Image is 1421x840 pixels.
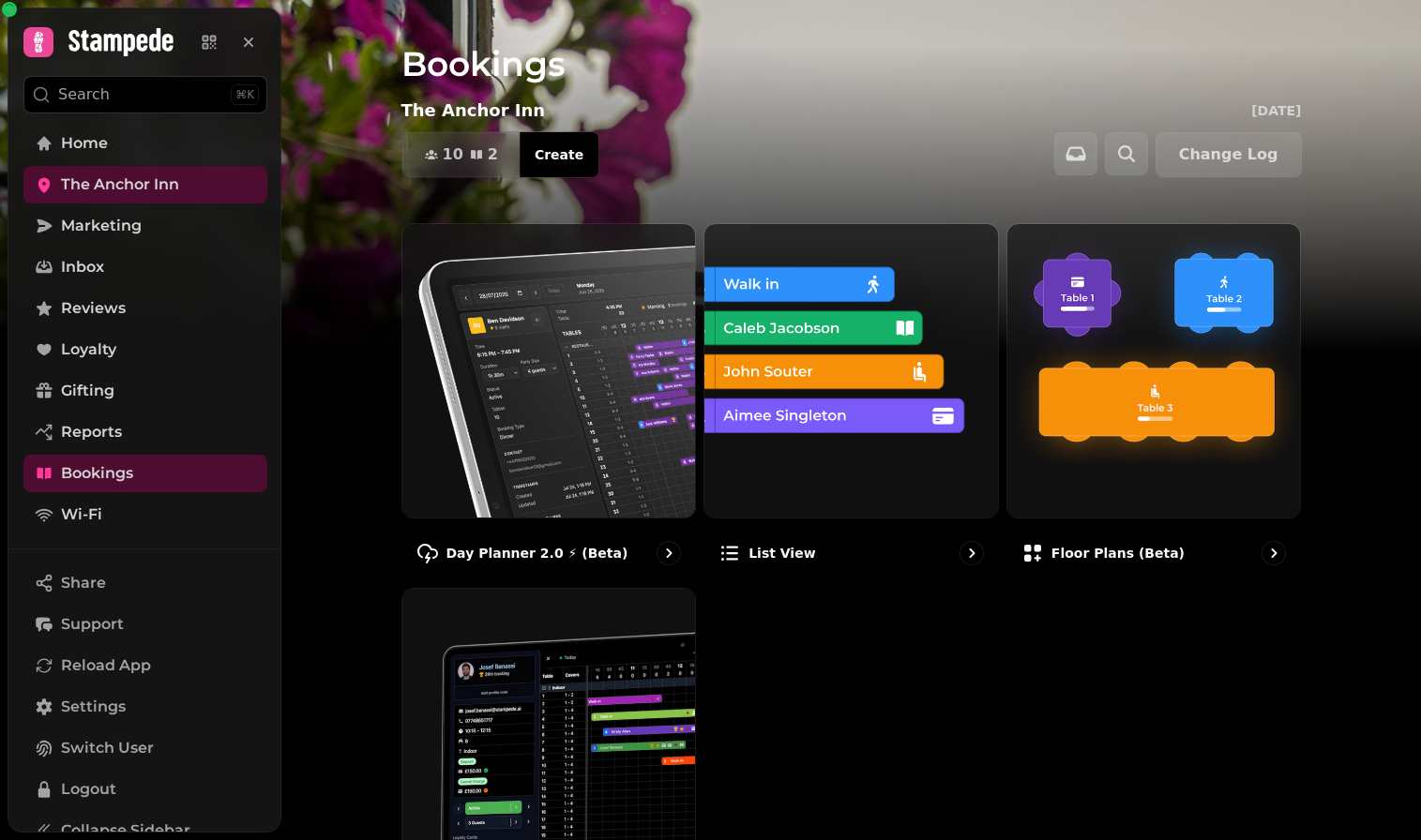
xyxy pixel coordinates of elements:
span: The Anchor Inn [61,173,179,196]
button: Search⌘K [23,76,267,113]
p: List view [748,544,815,562]
p: Day Planner 2.0 ⚡ (Beta) [446,544,628,562]
p: The Anchor Inn [401,97,546,124]
span: Bookings [61,462,133,485]
span: Reload App [61,654,151,677]
span: Gifting [61,380,114,402]
span: Switch User [61,737,154,759]
span: Marketing [61,215,142,237]
a: Settings [23,688,267,726]
svg: go to [962,544,981,562]
a: Wi-Fi [23,496,267,533]
img: Day Planner 2.0 ⚡ (Beta) [402,224,696,517]
p: Floor Plans (beta) [1051,544,1185,562]
button: Support [23,606,267,643]
a: Marketing [23,207,267,245]
img: List view [704,224,998,517]
p: Search [58,83,110,106]
a: Home [23,125,267,162]
button: Switch User [23,729,267,767]
span: Change Log [1179,147,1278,162]
span: Home [61,132,108,155]
button: Share [23,564,267,602]
a: Day Planner 2.0 ⚡ (Beta)Day Planner 2.0 ⚡ (Beta) [401,223,697,580]
span: 10 [443,147,463,162]
a: Inbox [23,248,267,286]
span: Support [61,613,124,636]
span: Inbox [61,256,104,278]
div: ⌘K [231,84,259,105]
a: Bookings [23,455,267,492]
span: Settings [61,696,126,718]
a: The Anchor Inn [23,166,267,203]
button: Reload App [23,647,267,684]
span: Wi-Fi [61,503,102,526]
a: List viewList view [703,223,999,580]
span: Create [535,148,583,161]
span: Share [61,572,106,594]
span: Loyalty [61,338,116,361]
a: Reviews [23,290,267,327]
a: Floor Plans (beta)Floor Plans (beta) [1006,223,1302,580]
button: Create [520,132,598,177]
svg: go to [659,544,678,562]
span: Logout [61,778,116,801]
span: Reviews [61,297,126,320]
a: Reports [23,413,267,451]
p: [DATE] [1251,101,1301,120]
button: Change Log [1156,132,1302,177]
a: Loyalty [23,331,267,368]
button: Logout [23,771,267,808]
img: Floor Plans (beta) [1007,224,1301,517]
span: Reports [61,421,122,443]
button: 102 [402,132,521,177]
span: 2 [488,147,498,162]
a: Gifting [23,372,267,410]
svg: go to [1264,544,1283,562]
